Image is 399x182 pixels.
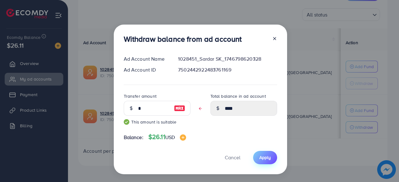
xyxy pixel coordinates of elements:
label: Transfer amount [124,93,156,99]
button: Apply [253,151,277,164]
span: USD [165,134,175,141]
button: Cancel [217,151,248,164]
div: 7502442922483761169 [173,66,282,73]
small: This amount is suitable [124,119,190,125]
img: image [180,134,186,141]
div: Ad Account Name [119,55,173,63]
div: Ad Account ID [119,66,173,73]
h4: $26.11 [148,133,186,141]
h3: Withdraw balance from ad account [124,35,242,44]
img: image [174,105,185,112]
label: Total balance in ad account [210,93,266,99]
img: guide [124,119,129,125]
span: Apply [259,154,271,161]
span: Balance: [124,134,143,141]
div: 1028451_Sardar SK_1746798620328 [173,55,282,63]
span: Cancel [225,154,240,161]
